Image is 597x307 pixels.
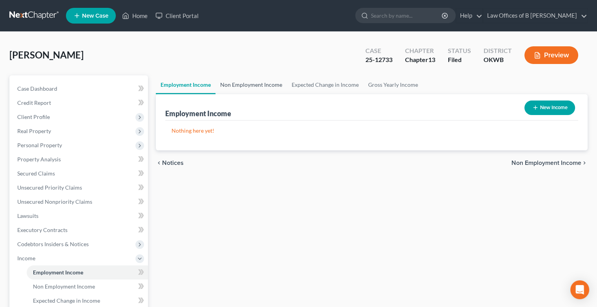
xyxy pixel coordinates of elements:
[33,283,95,290] span: Non Employment Income
[11,209,148,223] a: Lawsuits
[570,280,589,299] div: Open Intercom Messenger
[27,280,148,294] a: Non Employment Income
[17,241,89,247] span: Codebtors Insiders & Notices
[581,160,588,166] i: chevron_right
[152,9,203,23] a: Client Portal
[448,55,471,64] div: Filed
[484,55,512,64] div: OKWB
[11,82,148,96] a: Case Dashboard
[511,160,581,166] span: Non Employment Income
[11,96,148,110] a: Credit Report
[17,170,55,177] span: Secured Claims
[156,75,215,94] a: Employment Income
[17,212,38,219] span: Lawsuits
[156,160,162,166] i: chevron_left
[363,75,423,94] a: Gross Yearly Income
[11,223,148,237] a: Executory Contracts
[11,166,148,181] a: Secured Claims
[11,152,148,166] a: Property Analysis
[27,265,148,280] a: Employment Income
[33,269,83,276] span: Employment Income
[17,99,51,106] span: Credit Report
[524,101,575,115] button: New Income
[428,56,435,63] span: 13
[448,46,471,55] div: Status
[483,9,587,23] a: Law Offices of B [PERSON_NAME]
[17,142,62,148] span: Personal Property
[82,13,108,19] span: New Case
[9,49,84,60] span: [PERSON_NAME]
[17,85,57,92] span: Case Dashboard
[17,128,51,134] span: Real Property
[11,181,148,195] a: Unsecured Priority Claims
[365,46,393,55] div: Case
[17,255,35,261] span: Income
[405,46,435,55] div: Chapter
[162,160,184,166] span: Notices
[17,113,50,120] span: Client Profile
[405,55,435,64] div: Chapter
[215,75,287,94] a: Non Employment Income
[118,9,152,23] a: Home
[17,156,61,163] span: Property Analysis
[365,55,393,64] div: 25-12733
[17,227,68,233] span: Executory Contracts
[172,127,572,135] p: Nothing here yet!
[287,75,363,94] a: Expected Change in Income
[165,109,231,118] div: Employment Income
[484,46,512,55] div: District
[511,160,588,166] button: Non Employment Income chevron_right
[156,160,184,166] button: chevron_left Notices
[17,184,82,191] span: Unsecured Priority Claims
[456,9,482,23] a: Help
[11,195,148,209] a: Unsecured Nonpriority Claims
[33,297,100,304] span: Expected Change in Income
[371,8,443,23] input: Search by name...
[17,198,92,205] span: Unsecured Nonpriority Claims
[524,46,578,64] button: Preview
